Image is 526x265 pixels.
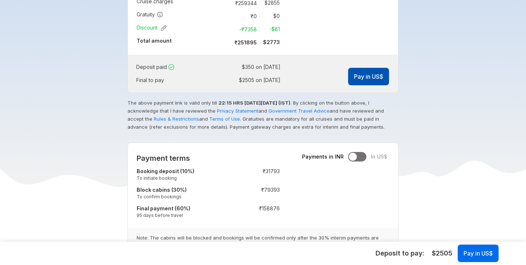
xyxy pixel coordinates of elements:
small: 95 days before travel [137,212,233,218]
span: In US$ [371,153,387,160]
span: Payments in INR [302,153,344,160]
p: The above payment link is valid only till . By clicking on the button above, I acknowledge that I... [127,99,397,131]
span: $ 2505 [432,249,452,258]
td: $ 2505 on [DATE] [214,75,281,85]
small: Note: The cabins will be blocked and bookings will be confirmed only after the 30% interim paymen... [128,228,399,258]
td: $ 0 [260,11,280,21]
td: ₹ 0 [229,11,260,21]
td: : [233,166,236,185]
strong: Total amount [137,38,172,44]
small: To initiate booking [137,175,233,181]
button: Pay in US$ [458,245,499,262]
td: : [211,74,213,87]
strong: Block cabins (30%) [137,187,187,193]
a: Terms of Use. [209,116,241,122]
small: To confirm bookings [137,194,233,200]
strong: ₹ 251895 [235,39,257,46]
strong: $ 2773 [263,39,280,45]
td: ₹ 158876 [236,203,280,222]
h2: Payment terms [137,154,280,163]
td: : [233,203,236,222]
td: : [233,185,236,203]
td: : [226,36,229,49]
td: -₹ 7358 [229,24,260,34]
strong: Booking deposit (10%) [137,168,194,174]
td: Deposit paid [136,61,211,74]
span: Gratuity [137,11,163,18]
span: Discount [137,24,167,31]
td: : [226,9,229,23]
td: Final to pay [136,74,211,87]
td: ₹ 31793 [236,166,280,185]
td: ₹ 79393 [236,185,280,203]
h5: Deposit to pay : [376,249,424,258]
button: Pay in US$ [348,68,389,85]
a: Rules & Restrictions [154,116,199,122]
td: : [211,61,213,74]
td: : [226,23,229,36]
td: $ 350 on [DATE] [214,62,281,72]
a: Privacy Statement [217,108,258,114]
td: -$ 81 [260,24,280,34]
strong: Final payment (60%) [137,205,190,211]
strong: 22:15 HRS [DATE][DATE] (IST) [218,100,290,106]
a: Government Travel Advice [268,108,329,114]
